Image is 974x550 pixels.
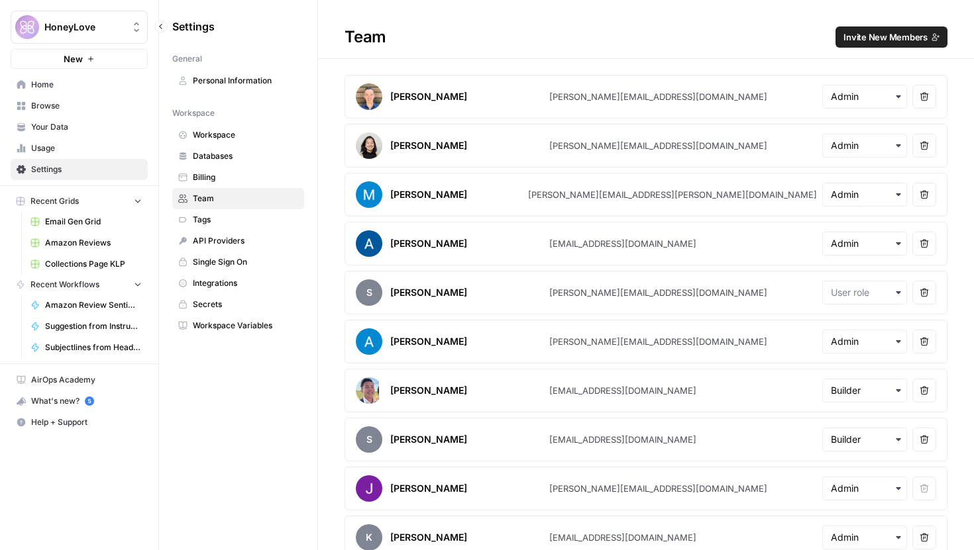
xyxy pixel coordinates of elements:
[356,426,382,453] span: S
[11,412,148,433] button: Help + Support
[11,191,148,211] button: Recent Grids
[31,121,142,133] span: Your Data
[44,21,125,34] span: HoneyLove
[45,320,142,332] span: Suggestion from Instruction
[390,531,467,544] div: [PERSON_NAME]
[30,195,79,207] span: Recent Grids
[843,30,928,44] span: Invite New Members
[390,433,467,446] div: [PERSON_NAME]
[831,237,898,250] input: Admin
[172,209,304,230] a: Tags
[85,396,94,406] a: 5
[11,159,148,180] a: Settings
[193,235,298,247] span: API Providers
[831,139,898,152] input: Admin
[193,193,298,205] span: Team
[356,83,382,110] img: avatar
[549,335,767,348] div: [PERSON_NAME][EMAIL_ADDRESS][DOMAIN_NAME]
[356,230,382,257] img: avatar
[356,181,382,208] img: avatar
[15,15,39,39] img: HoneyLove Logo
[172,19,215,34] span: Settings
[30,279,99,291] span: Recent Workflows
[87,398,91,404] text: 5
[31,142,142,154] span: Usage
[11,391,147,411] div: What's new?
[831,90,898,103] input: Admin
[831,286,898,299] input: User role
[528,188,817,201] div: [PERSON_NAME][EMAIL_ADDRESS][PERSON_NAME][DOMAIN_NAME]
[390,90,467,103] div: [PERSON_NAME]
[831,433,898,446] input: Builder
[172,146,304,167] a: Databases
[31,163,142,175] span: Settings
[31,416,142,428] span: Help + Support
[11,390,148,412] button: What's new? 5
[390,237,467,250] div: [PERSON_NAME]
[390,335,467,348] div: [PERSON_NAME]
[549,482,767,495] div: [PERSON_NAME][EMAIL_ADDRESS][DOMAIN_NAME]
[318,26,974,48] div: Team
[25,295,148,316] a: Amazon Review Sentiments
[172,167,304,188] a: Billing
[549,384,696,397] div: [EMAIL_ADDRESS][DOMAIN_NAME]
[549,433,696,446] div: [EMAIL_ADDRESS][DOMAIN_NAME]
[25,316,148,337] a: Suggestion from Instruction
[831,531,898,544] input: Admin
[356,377,379,404] img: avatar
[193,129,298,141] span: Workspace
[390,286,467,299] div: [PERSON_NAME]
[193,150,298,162] span: Databases
[831,384,898,397] input: Builder
[45,237,142,249] span: Amazon Reviews
[356,132,382,159] img: avatar
[836,26,947,48] button: Invite New Members
[45,299,142,311] span: Amazon Review Sentiments
[11,116,148,138] a: Your Data
[356,279,382,306] span: S
[831,335,898,348] input: Admin
[11,11,148,44] button: Workspace: HoneyLove
[390,384,467,397] div: [PERSON_NAME]
[549,531,696,544] div: [EMAIL_ADDRESS][DOMAIN_NAME]
[25,211,148,232] a: Email Gen Grid
[172,315,304,336] a: Workspace Variables
[45,216,142,228] span: Email Gen Grid
[549,237,696,250] div: [EMAIL_ADDRESS][DOMAIN_NAME]
[193,298,298,310] span: Secrets
[831,188,898,201] input: Admin
[193,75,298,87] span: Personal Information
[25,253,148,275] a: Collections Page KLP
[193,171,298,183] span: Billing
[831,482,898,495] input: Admin
[193,277,298,289] span: Integrations
[11,138,148,159] a: Usage
[11,275,148,295] button: Recent Workflows
[45,258,142,270] span: Collections Page KLP
[172,188,304,209] a: Team
[390,139,467,152] div: [PERSON_NAME]
[172,53,202,65] span: General
[172,70,304,91] a: Personal Information
[172,230,304,252] a: API Providers
[11,49,148,69] button: New
[45,342,142,353] span: Subjectlines from Header + Copy
[11,95,148,116] a: Browse
[11,369,148,390] a: AirOps Academy
[193,256,298,268] span: Single Sign On
[549,286,767,299] div: [PERSON_NAME][EMAIL_ADDRESS][DOMAIN_NAME]
[31,100,142,112] span: Browse
[31,374,142,386] span: AirOps Academy
[64,52,83,66] span: New
[193,214,298,226] span: Tags
[11,74,148,95] a: Home
[193,320,298,332] span: Workspace Variables
[172,252,304,273] a: Single Sign On
[172,273,304,294] a: Integrations
[390,188,467,201] div: [PERSON_NAME]
[549,139,767,152] div: [PERSON_NAME][EMAIL_ADDRESS][DOMAIN_NAME]
[25,232,148,253] a: Amazon Reviews
[356,328,382,355] img: avatar
[31,79,142,91] span: Home
[549,90,767,103] div: [PERSON_NAME][EMAIL_ADDRESS][DOMAIN_NAME]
